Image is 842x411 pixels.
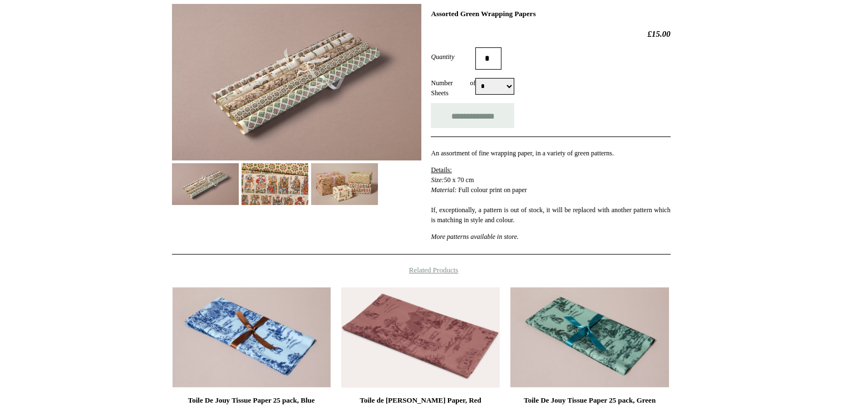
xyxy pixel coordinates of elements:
[172,4,421,160] img: Assorted Green Wrapping Papers
[311,163,378,205] img: Assorted Green Wrapping Papers
[431,9,670,18] h1: Assorted Green Wrapping Papers
[173,287,331,388] a: Toile De Jouy Tissue Paper 25 pack, Blue Toile De Jouy Tissue Paper 25 pack, Blue
[344,394,496,407] div: Toile de [PERSON_NAME] Paper, Red
[431,78,475,98] label: Number of Sheets
[510,287,668,388] img: Toile De Jouy Tissue Paper 25 pack, Green
[341,287,499,388] a: Toile de Jouy Tissue Paper, Red Toile de Jouy Tissue Paper, Red
[173,287,331,388] img: Toile De Jouy Tissue Paper 25 pack, Blue
[431,148,670,158] p: An assortment of fine wrapping paper, in a variety of green patterns.
[431,52,475,62] label: Quantity
[431,165,670,225] p: 50 x 70 cm Full colour print on paper If, exceptionally, a pattern is out of stock, it will be re...
[431,176,444,184] em: Size:
[431,233,518,241] em: More patterns available in store.
[431,166,451,174] span: Details:
[175,394,328,407] div: Toile De Jouy Tissue Paper 25 pack, Blue
[143,266,700,275] h4: Related Products
[242,163,308,205] img: Assorted Green Wrapping Papers
[431,186,456,194] em: Material:
[341,287,499,388] img: Toile de Jouy Tissue Paper, Red
[510,287,668,388] a: Toile De Jouy Tissue Paper 25 pack, Green Toile De Jouy Tissue Paper 25 pack, Green
[513,394,666,407] div: Toile De Jouy Tissue Paper 25 pack, Green
[172,163,239,205] img: Assorted Green Wrapping Papers
[431,29,670,39] h2: £15.00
